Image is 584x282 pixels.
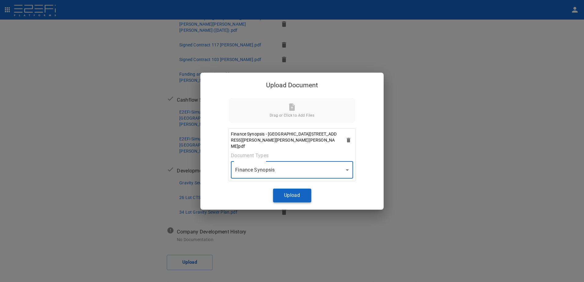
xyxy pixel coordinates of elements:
span: Drag or Click to Add Files [270,113,314,117]
h5: Upload Document [266,80,318,90]
button: Delete Finance Synopsis - 103 & 117 Bridgeman Road Bridgeman Downs.pdf [344,136,353,145]
p: Finance Synopsis - [GEOGRAPHIC_DATA][STREET_ADDRESS][PERSON_NAME][PERSON_NAME][PERSON_NAME]pdf [231,131,338,149]
label: Document Types [231,152,353,159]
div: Drag or Click to Add Files [228,97,356,123]
div: Finance Synopsis [231,161,353,179]
button: Upload [273,189,311,202]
